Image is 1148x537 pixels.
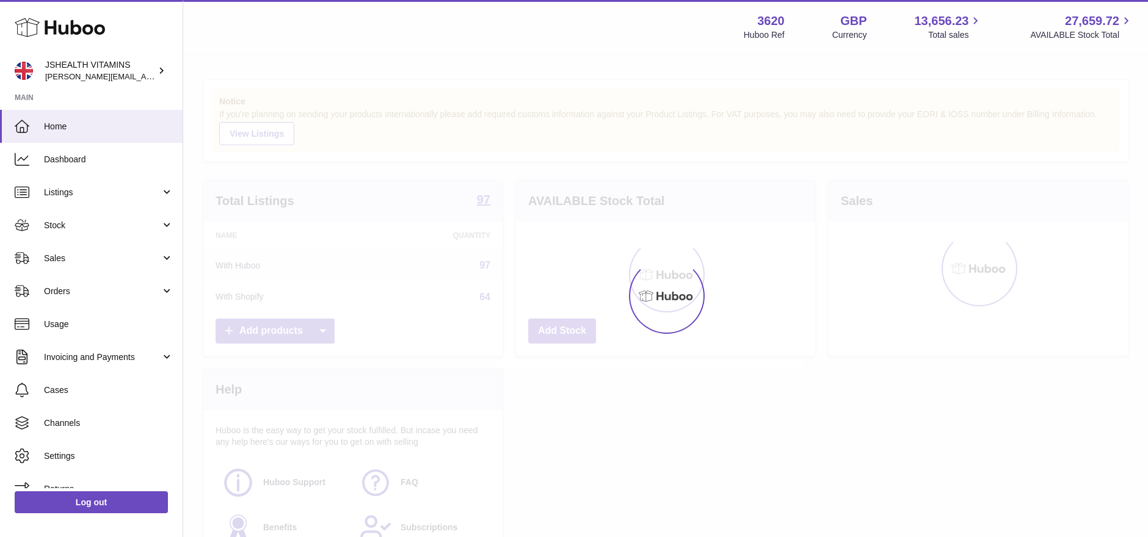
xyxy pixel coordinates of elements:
[44,351,161,363] span: Invoicing and Payments
[914,13,968,29] span: 13,656.23
[44,450,173,462] span: Settings
[45,71,245,81] span: [PERSON_NAME][EMAIL_ADDRESS][DOMAIN_NAME]
[44,187,161,198] span: Listings
[44,417,173,429] span: Channels
[1065,13,1119,29] span: 27,659.72
[15,62,33,80] img: francesca@jshealthvitamins.com
[1030,13,1133,41] a: 27,659.72 AVAILABLE Stock Total
[44,384,173,396] span: Cases
[1030,29,1133,41] span: AVAILABLE Stock Total
[832,29,867,41] div: Currency
[757,13,785,29] strong: 3620
[914,13,983,41] a: 13,656.23 Total sales
[928,29,983,41] span: Total sales
[15,491,168,513] a: Log out
[44,220,161,231] span: Stock
[45,59,155,82] div: JSHEALTH VITAMINS
[44,253,161,264] span: Sales
[44,319,173,330] span: Usage
[840,13,866,29] strong: GBP
[744,29,785,41] div: Huboo Ref
[44,286,161,297] span: Orders
[44,154,173,165] span: Dashboard
[44,483,173,495] span: Returns
[44,121,173,132] span: Home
